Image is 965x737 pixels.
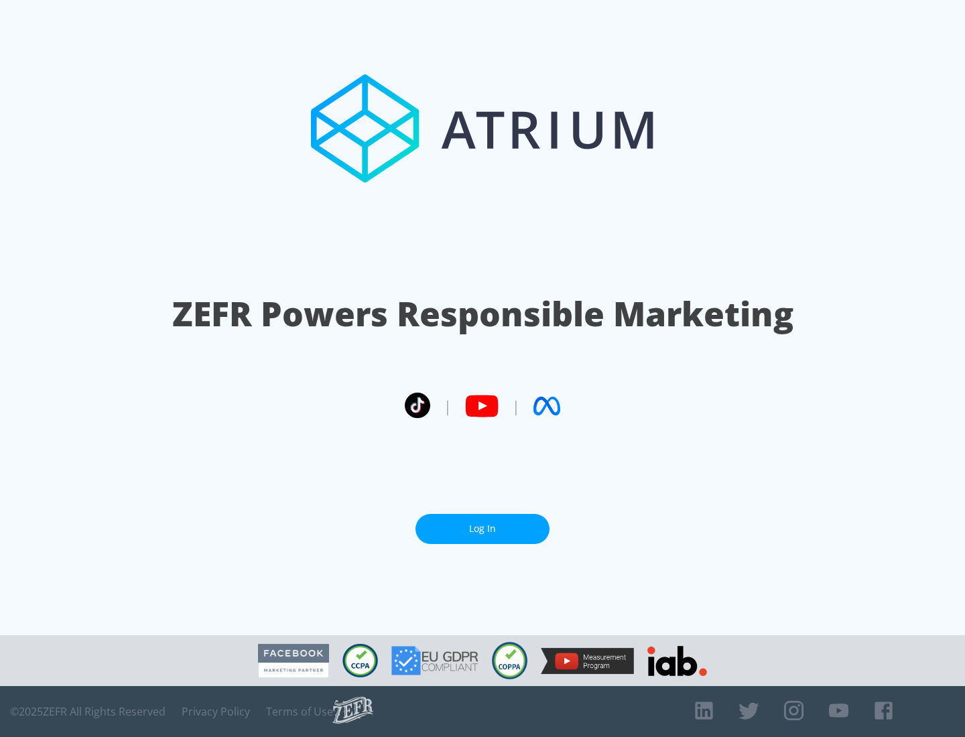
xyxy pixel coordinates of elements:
a: Privacy Policy [182,705,250,718]
img: IAB [647,646,707,676]
img: CCPA Compliant [342,644,378,677]
img: Facebook Marketing Partner [258,644,329,678]
img: COPPA Compliant [492,642,527,679]
img: GDPR Compliant [391,646,478,675]
h1: ZEFR Powers Responsible Marketing [172,291,793,337]
a: Terms of Use [266,705,333,718]
span: © 2025 ZEFR All Rights Reserved [10,705,166,718]
a: Log In [415,514,550,544]
img: YouTube Measurement Program [541,648,634,674]
span: | [444,396,452,416]
span: | [512,396,520,416]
